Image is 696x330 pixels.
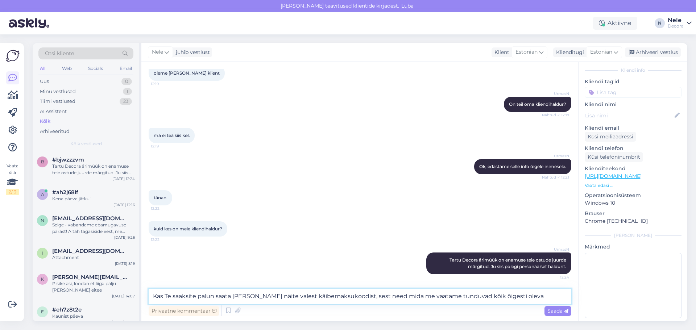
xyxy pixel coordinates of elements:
span: #bjwzzzvm [52,156,84,163]
div: Pisike asi, loodan et liiga palju [PERSON_NAME] eitee [52,280,135,293]
span: Tartu Decora ärimüük on enamuse teie ostude juurde märgitud. Ju siis polegi personaalset haldurit. [449,257,567,269]
div: Privaatne kommentaar [149,306,219,316]
div: 0 [121,78,132,85]
p: Klienditeekond [585,165,681,172]
div: Tartu Decora ärimüük on enamuse teie ostude juurde märgitud. Ju siis polegi personaalset haldurit. [52,163,135,176]
span: Estonian [590,48,612,56]
p: Märkmed [585,243,681,251]
div: [PERSON_NAME] [585,232,681,239]
p: Vaata edasi ... [585,182,681,189]
div: [DATE] 12:16 [113,202,135,208]
span: b [41,159,44,164]
span: i [42,250,43,256]
div: Kaunist päeva [52,313,135,319]
span: 12:22 [151,206,178,211]
span: Luba [399,3,416,9]
span: Ok, edastame selle info õigele inimesele. [479,164,566,169]
textarea: Kas Te saaksite palun saata [PERSON_NAME] näite valest käibemaksukoodist, sest need mida me vaata... [149,289,571,304]
div: 23 [120,98,132,105]
span: 12:19 [151,81,178,87]
span: k [41,276,44,282]
div: [DATE] 14:07 [112,293,135,299]
div: Minu vestlused [40,88,76,95]
span: Estonian [515,48,538,56]
div: Uus [40,78,49,85]
span: kaspar.raasman@gmail.com [52,274,128,280]
span: #ah2j68if [52,189,78,196]
p: Windows 10 [585,199,681,207]
div: Tiimi vestlused [40,98,75,105]
span: 12:24 [542,275,569,280]
div: Küsi telefoninumbrit [585,152,643,162]
div: Socials [87,64,104,73]
span: #eh7z8t2e [52,306,82,313]
div: Email [118,64,133,73]
div: Klienditugi [553,49,584,56]
span: Saada [547,308,568,314]
p: Operatsioonisüsteem [585,192,681,199]
p: Kliendi nimi [585,101,681,108]
div: N [655,18,665,28]
span: oleme [PERSON_NAME] klient [154,70,220,76]
div: Arhiveeritud [40,128,70,135]
p: Kliendi email [585,124,681,132]
span: Kõik vestlused [70,141,102,147]
input: Lisa tag [585,87,681,98]
div: All [38,64,47,73]
span: n [41,218,44,223]
span: a [41,192,44,197]
div: [DATE] 8:19 [115,261,135,266]
div: Vaata siia [6,163,19,195]
div: [DATE] 12:24 [112,176,135,181]
div: Kena päeva jätku! [52,196,135,202]
div: Küsi meiliaadressi [585,132,636,142]
span: 12:22 [151,237,178,242]
span: 12:19 [151,143,178,149]
span: e [41,309,44,314]
a: NeleDecora [668,17,692,29]
img: Askly Logo [6,49,20,63]
div: Kõik [40,118,50,125]
span: UrmasN [542,247,569,252]
div: [DATE] 9:26 [114,235,135,240]
input: Lisa nimi [585,112,673,120]
div: 1 [123,88,132,95]
p: Chrome [TECHNICAL_ID] [585,217,681,225]
span: Nähtud ✓ 12:19 [542,112,569,118]
a: [URL][DOMAIN_NAME] [585,173,642,179]
span: Otsi kliente [45,50,74,57]
div: Kliendi info [585,67,681,74]
div: Nele [668,17,684,23]
span: UrmasN [542,91,569,96]
div: Aktiivne [593,17,637,30]
span: kuid kes on meie kliendihaldur? [154,226,222,231]
span: ma ei tea siis kes [154,133,190,138]
span: Nele [152,48,163,56]
span: info@ixander.eu [52,248,128,254]
div: juhib vestlust [173,49,210,56]
div: Decora [668,23,684,29]
p: Brauser [585,210,681,217]
span: nils.austa@gmail.com [52,215,128,222]
div: Web [61,64,73,73]
span: UrmasN [542,153,569,159]
div: Selge - vabandame ebamugavuse pärast! Aitäh tagasiside eest, me uurime omalt poolt edasi millest ... [52,222,135,235]
div: AI Assistent [40,108,67,115]
div: 2 / 3 [6,189,19,195]
div: [DATE] 14:00 [112,319,135,325]
span: Nähtud ✓ 12:21 [542,175,569,180]
div: Arhiveeri vestlus [625,47,681,57]
span: On teil oma kliendihaldur? [509,101,566,107]
p: Kliendi telefon [585,145,681,152]
div: Klient [492,49,509,56]
span: tänan [154,195,166,200]
p: Kliendi tag'id [585,78,681,85]
div: Attachment [52,254,135,261]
